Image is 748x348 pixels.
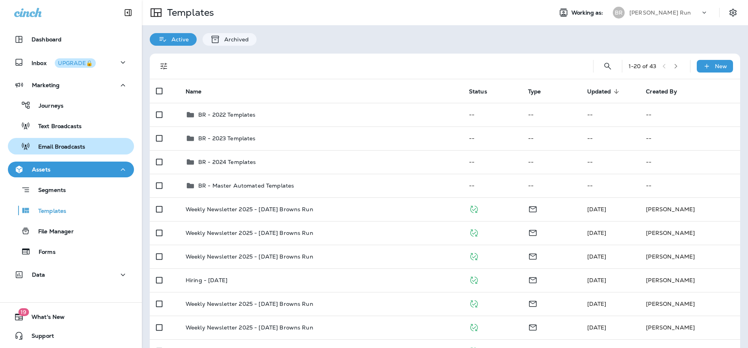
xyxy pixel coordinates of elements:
[32,166,50,173] p: Assets
[58,60,93,66] div: UPGRADE🔒
[463,127,522,150] td: --
[587,253,607,260] span: Rachael Owen
[32,58,96,67] p: Inbox
[528,323,538,330] span: Email
[32,36,61,43] p: Dashboard
[24,314,65,323] span: What's New
[198,112,256,118] p: BR - 2022 Templates
[30,123,82,130] p: Text Broadcasts
[469,300,479,307] span: Published
[587,206,607,213] span: Rachael Owen
[198,135,256,141] p: BR - 2023 Templates
[8,202,134,219] button: Templates
[164,7,214,19] p: Templates
[24,333,54,342] span: Support
[581,174,640,197] td: --
[522,174,581,197] td: --
[469,88,487,95] span: Status
[528,300,538,307] span: Email
[587,324,607,331] span: Rachael Owen
[31,249,56,256] p: Forms
[117,5,139,20] button: Collapse Sidebar
[587,229,607,236] span: Rachael Owen
[571,9,605,16] span: Working as:
[640,174,740,197] td: --
[8,54,134,70] button: InboxUPGRADE🔒
[587,88,611,95] span: Updated
[469,323,479,330] span: Published
[640,245,740,268] td: [PERSON_NAME]
[186,253,313,260] p: Weekly Newsletter 2025 - [DATE] Browns Run
[186,324,313,331] p: Weekly Newsletter 2025 - [DATE] Browns Run
[30,187,66,195] p: Segments
[8,162,134,177] button: Assets
[528,229,538,236] span: Email
[640,197,740,221] td: [PERSON_NAME]
[186,88,202,95] span: Name
[581,150,640,174] td: --
[522,150,581,174] td: --
[8,77,134,93] button: Marketing
[469,229,479,236] span: Published
[726,6,740,20] button: Settings
[640,103,740,127] td: --
[198,182,294,189] p: BR - Master Automated Templates
[613,7,625,19] div: BR
[8,117,134,134] button: Text Broadcasts
[646,88,677,95] span: Created By
[186,277,227,283] p: Hiring - [DATE]
[469,88,497,95] span: Status
[32,82,60,88] p: Marketing
[587,277,607,284] span: Rachael Owen
[587,88,621,95] span: Updated
[186,230,313,236] p: Weekly Newsletter 2025 - [DATE] Browns Run
[31,102,63,110] p: Journeys
[167,36,189,43] p: Active
[640,316,740,339] td: [PERSON_NAME]
[463,174,522,197] td: --
[30,143,85,151] p: Email Broadcasts
[629,9,691,16] p: [PERSON_NAME] Run
[640,127,740,150] td: --
[522,103,581,127] td: --
[463,150,522,174] td: --
[640,221,740,245] td: [PERSON_NAME]
[8,328,134,344] button: Support
[528,88,551,95] span: Type
[156,58,172,74] button: Filters
[528,205,538,212] span: Email
[220,36,249,43] p: Archived
[469,205,479,212] span: Published
[8,243,134,260] button: Forms
[8,97,134,114] button: Journeys
[8,181,134,198] button: Segments
[640,268,740,292] td: [PERSON_NAME]
[30,228,74,236] p: File Manager
[55,58,96,68] button: UPGRADE🔒
[629,63,656,69] div: 1 - 20 of 43
[715,63,727,69] p: New
[186,88,212,95] span: Name
[600,58,616,74] button: Search Templates
[646,88,687,95] span: Created By
[8,32,134,47] button: Dashboard
[30,208,66,215] p: Templates
[8,223,134,239] button: File Manager
[522,127,581,150] td: --
[528,88,541,95] span: Type
[640,292,740,316] td: [PERSON_NAME]
[18,308,29,316] span: 19
[581,127,640,150] td: --
[581,103,640,127] td: --
[198,159,256,165] p: BR - 2024 Templates
[186,206,313,212] p: Weekly Newsletter 2025 - [DATE] Browns Run
[528,276,538,283] span: Email
[8,138,134,154] button: Email Broadcasts
[469,276,479,283] span: Published
[587,300,607,307] span: Rachael Owen
[32,272,45,278] p: Data
[469,252,479,259] span: Published
[186,301,313,307] p: Weekly Newsletter 2025 - [DATE] Browns Run
[463,103,522,127] td: --
[528,252,538,259] span: Email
